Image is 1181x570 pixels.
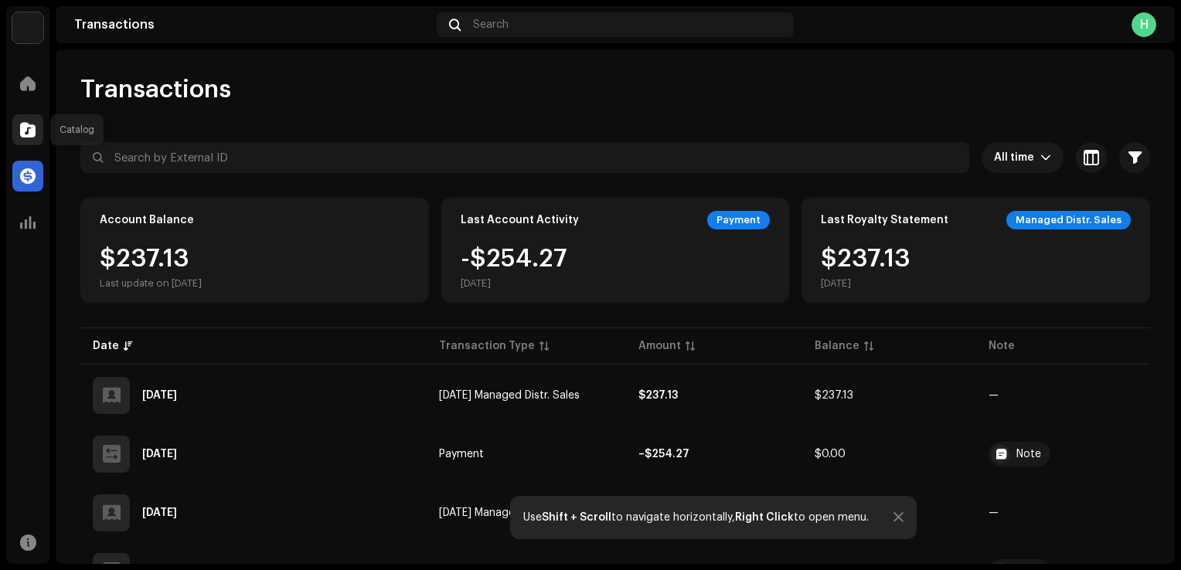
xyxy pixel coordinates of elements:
[707,211,770,229] div: Payment
[1040,142,1051,173] div: dropdown trigger
[142,449,177,460] div: Sep 8, 2025
[461,214,579,226] div: Last Account Activity
[735,512,794,523] strong: Right Click
[473,19,509,31] span: Search
[1132,12,1156,37] div: H
[994,142,1040,173] span: All time
[439,338,535,354] div: Transaction Type
[74,19,431,31] div: Transactions
[12,12,43,43] img: de0d2825-999c-4937-b35a-9adca56ee094
[1016,449,1041,460] div: Note
[989,442,1138,467] span: Euphoria Autopay - 202508
[989,507,999,518] re-a-table-badge: —
[142,390,177,401] div: Oct 3, 2025
[93,338,119,354] div: Date
[142,507,177,518] div: Sep 5, 2025
[439,390,580,401] span: Sep 2025 Managed Distr. Sales
[821,277,910,290] div: [DATE]
[439,449,484,460] span: Payment
[638,390,678,401] strong: $237.13
[638,449,689,460] strong: –$254.27
[989,390,999,401] re-a-table-badge: —
[815,338,859,354] div: Balance
[461,277,567,290] div: [DATE]
[821,214,948,226] div: Last Royalty Statement
[100,214,194,226] div: Account Balance
[638,338,681,354] div: Amount
[100,277,202,290] div: Last update on [DATE]
[80,142,969,173] input: Search by External ID
[815,390,853,401] span: $237.13
[523,511,869,524] div: Use to navigate horizontally, to open menu.
[1006,211,1131,229] div: Managed Distr. Sales
[80,74,231,105] span: Transactions
[815,449,846,460] span: $0.00
[542,512,611,523] strong: Shift + Scroll
[439,507,580,518] span: Aug 2025 Managed Distr. Sales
